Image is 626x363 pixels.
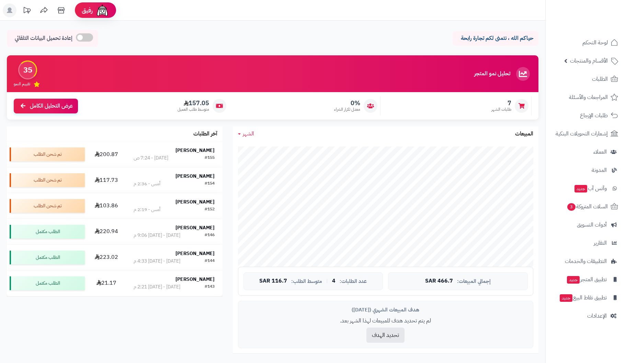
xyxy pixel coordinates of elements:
a: الإعدادات [550,308,622,324]
span: تطبيق نقاط البيع [559,293,607,302]
span: 4 [332,278,335,284]
a: الطلبات [550,71,622,87]
strong: [PERSON_NAME] [175,250,215,257]
span: جديد [560,294,572,302]
td: 223.02 [88,245,126,270]
span: عدد الطلبات: [340,278,367,284]
a: طلبات الإرجاع [550,107,622,124]
span: السلات المتروكة [567,202,608,211]
span: 466.7 SAR [425,278,453,284]
div: تم شحن الطلب [10,173,85,187]
a: تطبيق المتجرجديد [550,271,622,288]
span: | [326,278,328,284]
span: لوحة التحكم [582,38,608,47]
span: جديد [567,276,580,284]
button: تحديد الهدف [366,328,405,343]
div: تم شحن الطلب [10,199,85,213]
div: #152 [205,206,215,213]
span: 0% [334,99,360,107]
img: logo-2.png [579,5,619,20]
img: ai-face.png [95,3,109,17]
span: عرض التحليل الكامل [30,102,73,110]
span: 116.7 SAR [259,278,287,284]
a: السلات المتروكة3 [550,198,622,215]
td: 220.94 [88,219,126,244]
span: 3 [567,203,576,211]
td: 103.86 [88,193,126,219]
span: معدل تكرار الشراء [334,107,360,112]
div: الطلب مكتمل [10,225,85,239]
span: تقييم النمو [14,81,30,87]
strong: [PERSON_NAME] [175,276,215,283]
a: تطبيق نقاط البيعجديد [550,289,622,306]
a: وآتس آبجديد [550,180,622,197]
span: تطبيق المتجر [566,275,607,284]
div: #146 [205,232,215,239]
span: العملاء [593,147,607,157]
span: متوسط الطلب: [291,278,322,284]
strong: [PERSON_NAME] [175,198,215,206]
a: التقارير [550,235,622,251]
p: حياكم الله ، نتمنى لكم تجارة رابحة [458,34,533,42]
td: 200.87 [88,142,126,167]
td: 21.17 [88,271,126,296]
span: أدوات التسويق [577,220,607,230]
strong: [PERSON_NAME] [175,224,215,231]
td: 117.73 [88,167,126,193]
a: تحديثات المنصة [18,3,35,19]
span: إعادة تحميل البيانات التلقائي [15,34,72,42]
h3: المبيعات [515,131,533,137]
span: إشعارات التحويلات البنكية [556,129,608,139]
div: هدف المبيعات الشهري ([DATE]) [243,306,528,313]
div: أمس - 2:36 م [134,180,160,187]
span: إجمالي المبيعات: [457,278,491,284]
span: طلبات الشهر [491,107,511,112]
a: إشعارات التحويلات البنكية [550,125,622,142]
div: [DATE] - [DATE] 4:33 م [134,258,180,265]
strong: [PERSON_NAME] [175,173,215,180]
div: [DATE] - 7:24 ص [134,155,168,162]
a: الشهر [238,130,254,138]
a: المراجعات والأسئلة [550,89,622,106]
div: الطلب مكتمل [10,276,85,290]
div: #144 [205,258,215,265]
span: جديد [574,185,587,192]
a: العملاء [550,144,622,160]
span: التطبيقات والخدمات [565,256,607,266]
span: 157.05 [178,99,209,107]
div: #155 [205,155,215,162]
span: المدونة [592,165,607,175]
div: تم شحن الطلب [10,147,85,161]
span: الشهر [243,130,254,138]
div: [DATE] - [DATE] 2:21 م [134,284,180,290]
span: طلبات الإرجاع [580,111,608,120]
a: أدوات التسويق [550,217,622,233]
div: أمس - 2:19 م [134,206,160,213]
span: الطلبات [592,74,608,84]
h3: تحليل نمو المتجر [474,71,510,77]
span: وآتس آب [574,184,607,193]
div: الطلب مكتمل [10,251,85,264]
a: لوحة التحكم [550,34,622,51]
span: المراجعات والأسئلة [569,92,608,102]
p: لم يتم تحديد هدف للمبيعات لهذا الشهر بعد. [243,317,528,325]
span: 7 [491,99,511,107]
span: الإعدادات [587,311,607,321]
div: [DATE] - [DATE] 9:06 م [134,232,180,239]
h3: آخر الطلبات [193,131,217,137]
span: متوسط طلب العميل [178,107,209,112]
a: التطبيقات والخدمات [550,253,622,269]
strong: [PERSON_NAME] [175,147,215,154]
div: #143 [205,284,215,290]
div: #154 [205,180,215,187]
span: الأقسام والمنتجات [570,56,608,66]
span: التقارير [594,238,607,248]
span: رفيق [82,6,93,14]
a: عرض التحليل الكامل [14,99,78,113]
a: المدونة [550,162,622,178]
